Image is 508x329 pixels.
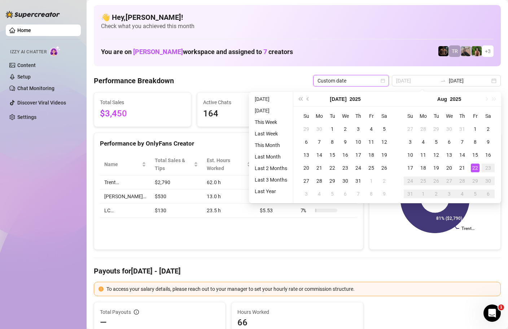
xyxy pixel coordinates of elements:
img: logo-BBDzfeDw.svg [6,11,60,18]
td: 2025-08-15 [469,148,482,161]
td: 2025-07-28 [417,123,430,135]
td: 2025-07-08 [326,135,339,148]
th: Tu [326,110,339,123]
td: 2025-07-31 [456,123,469,135]
td: 2025-08-25 [417,174,430,187]
div: 10 [354,138,363,146]
span: Check what you achieved this month [101,22,494,30]
div: 7 [458,138,467,146]
td: 2025-07-26 [378,161,391,174]
div: 31 [354,177,363,185]
input: Start date [396,77,437,85]
div: 4 [367,125,376,133]
div: 29 [328,177,337,185]
button: Last year (Control + left) [296,92,304,106]
td: 2025-08-06 [339,187,352,200]
h4: Payouts for [DATE] - [DATE] [94,266,501,276]
div: 5 [471,190,479,198]
td: [PERSON_NAME]… [100,190,150,204]
span: exclamation-circle [98,286,104,292]
div: 15 [471,151,479,159]
div: 25 [419,177,428,185]
td: 2025-08-22 [469,161,482,174]
td: 2025-07-29 [430,123,443,135]
span: calendar [381,79,385,83]
div: 8 [471,138,479,146]
td: 23.5 h [202,204,255,218]
span: to [440,78,446,84]
td: 2025-08-08 [365,187,378,200]
button: Previous month (PageUp) [304,92,312,106]
td: 2025-09-03 [443,187,456,200]
span: info-circle [134,310,139,315]
td: 2025-08-21 [456,161,469,174]
div: 2 [380,177,389,185]
div: 11 [419,151,428,159]
div: 14 [458,151,467,159]
div: 28 [315,177,324,185]
td: 2025-07-28 [313,174,326,187]
div: 3 [302,190,311,198]
td: 2025-08-23 [482,161,495,174]
button: Choose a month [437,92,447,106]
td: 2025-08-30 [482,174,495,187]
td: 2025-07-09 [339,135,352,148]
td: 2025-07-17 [352,148,365,161]
td: 2025-07-30 [339,174,352,187]
td: 2025-08-27 [443,174,456,187]
span: — [100,317,107,328]
a: Discover Viral Videos [17,100,66,106]
div: 1 [328,125,337,133]
td: 2025-07-10 [352,135,365,148]
td: $5.53 [255,204,296,218]
td: 2025-07-16 [339,148,352,161]
div: 1 [471,125,479,133]
td: 2025-07-25 [365,161,378,174]
a: Content [17,62,36,68]
input: End date [449,77,490,85]
td: 2025-07-14 [313,148,326,161]
span: Total Sales & Tips [155,156,192,172]
div: 16 [341,151,350,159]
td: 2025-08-17 [404,161,417,174]
iframe: Intercom live chat [483,304,501,322]
td: 2025-07-24 [352,161,365,174]
div: 26 [380,164,389,172]
a: Settings [17,114,36,120]
th: Th [456,110,469,123]
td: 2025-08-28 [456,174,469,187]
th: Tu [430,110,443,123]
td: 2025-08-24 [404,174,417,187]
li: This Week [252,118,290,126]
td: 2025-08-05 [430,135,443,148]
button: Choose a year [350,92,361,106]
span: Active Chats [203,98,288,106]
td: 2025-08-08 [469,135,482,148]
div: 5 [328,190,337,198]
li: Last Month [252,152,290,161]
td: 2025-07-05 [378,123,391,135]
div: 22 [328,164,337,172]
td: 2025-07-18 [365,148,378,161]
div: 19 [432,164,441,172]
span: TR [452,47,458,55]
div: 8 [367,190,376,198]
div: 25 [367,164,376,172]
td: 2025-08-01 [469,123,482,135]
div: 29 [302,125,311,133]
div: 1 [367,177,376,185]
td: 2025-08-20 [443,161,456,174]
div: 30 [484,177,492,185]
div: 5 [432,138,441,146]
h4: Performance Breakdown [94,76,174,86]
th: We [443,110,456,123]
div: 8 [328,138,337,146]
text: Trent… [461,226,474,231]
td: 2025-08-09 [378,187,391,200]
div: 3 [354,125,363,133]
span: Hours Worked [237,308,357,316]
th: Sa [482,110,495,123]
td: 2025-07-15 [326,148,339,161]
h1: You are on workspace and assigned to creators [101,48,293,56]
td: 2025-09-05 [469,187,482,200]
